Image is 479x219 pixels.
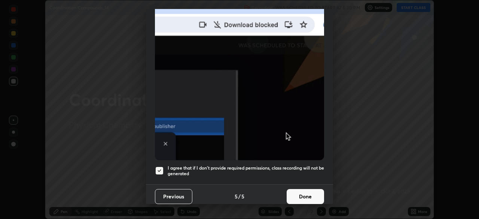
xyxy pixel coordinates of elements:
[241,192,244,200] h4: 5
[287,189,324,204] button: Done
[238,192,241,200] h4: /
[168,165,324,177] h5: I agree that if I don't provide required permissions, class recording will not be generated
[235,192,238,200] h4: 5
[155,189,192,204] button: Previous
